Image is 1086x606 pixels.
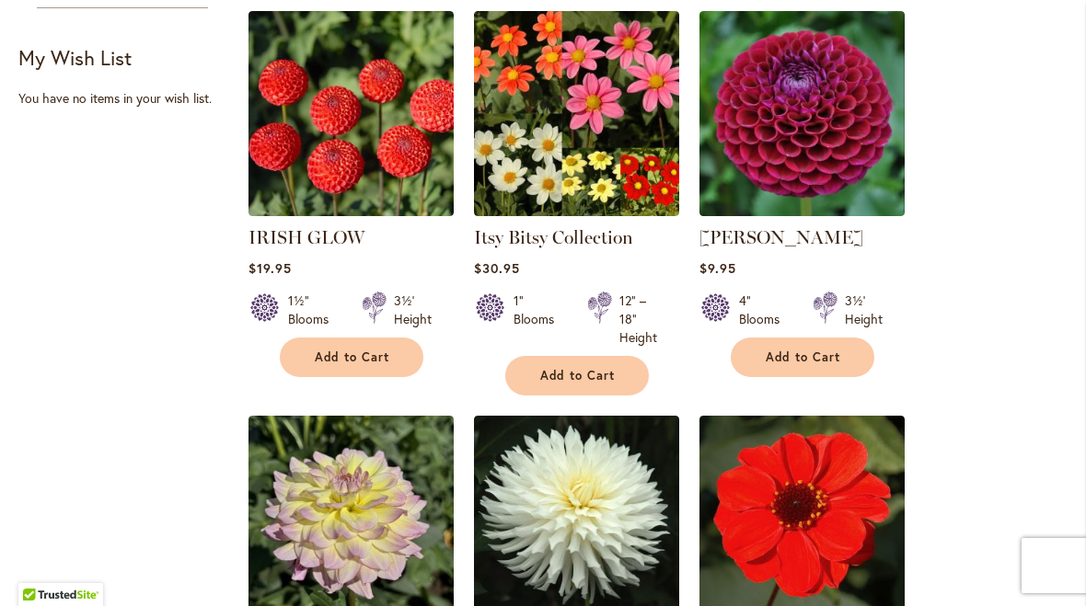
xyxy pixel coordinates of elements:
[474,226,633,248] a: Itsy Bitsy Collection
[540,368,616,383] span: Add to Cart
[288,292,340,328] div: 1½" Blooms
[248,259,292,277] span: $19.95
[474,11,679,216] img: Itsy Bitsy Collection
[248,226,364,248] a: IRISH GLOW
[18,44,132,71] strong: My Wish List
[514,292,565,347] div: 1" Blooms
[699,226,863,248] a: [PERSON_NAME]
[18,89,237,108] div: You have no items in your wish list.
[699,11,905,216] img: Ivanetti
[248,11,454,216] img: IRISH GLOW
[14,541,65,592] iframe: Launch Accessibility Center
[731,337,874,377] button: Add to Cart
[739,292,791,328] div: 4" Blooms
[699,259,736,277] span: $9.95
[474,259,520,277] span: $30.95
[248,202,454,220] a: IRISH GLOW
[394,292,432,328] div: 3½' Height
[505,356,649,395] button: Add to Cart
[315,349,390,365] span: Add to Cart
[474,202,679,220] a: Itsy Bitsy Collection
[845,292,883,328] div: 3½' Height
[699,202,905,220] a: Ivanetti
[766,349,841,365] span: Add to Cart
[280,337,423,377] button: Add to Cart
[619,292,657,347] div: 12" – 18" Height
